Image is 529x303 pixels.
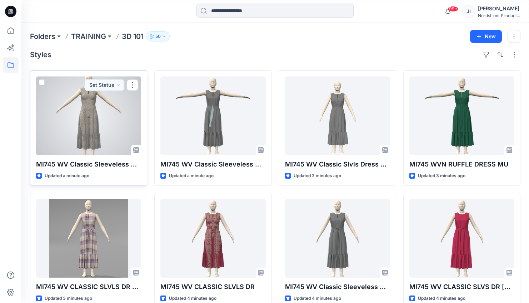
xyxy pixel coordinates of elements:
[409,282,514,292] p: MI745 WV CLASSIC SLVS DR [PERSON_NAME]
[409,159,514,169] p: MI745 WVN RUFFLE DRESS MU
[285,76,390,155] a: MI745 WV Classic Slvls Dress MK
[285,159,390,169] p: MI745 WV Classic Slvls Dress MK
[462,5,475,18] div: JI
[294,172,341,180] p: Updated 3 minutes ago
[409,76,514,155] a: MI745 WVN RUFFLE DRESS MU
[45,172,89,180] p: Updated a minute ago
[160,76,265,155] a: MI745 WV Classic Sleeveless Dress IH
[155,33,161,40] p: 50
[448,6,458,12] span: 99+
[478,13,520,18] div: Nordstrom Product...
[418,172,465,180] p: Updated 3 minutes ago
[36,199,141,278] a: MI745 WV CLASSIC SLVLS DR FW
[160,282,265,292] p: MI745 WV CLASSIC SLVLS DR
[285,199,390,278] a: MI745 WV Classic Sleeveless Dress LJ
[169,172,214,180] p: Updated a minute ago
[36,282,141,292] p: MI745 WV CLASSIC SLVLS DR FW
[409,199,514,278] a: MI745 WV CLASSIC SLVS DR RV
[30,50,51,59] h4: Styles
[418,295,465,302] p: Updated 4 minutes ago
[470,30,502,43] button: New
[294,295,341,302] p: Updated 4 minutes ago
[146,31,170,41] button: 50
[160,159,265,169] p: MI745 WV Classic Sleeveless Dress IH
[285,282,390,292] p: MI745 WV Classic Sleeveless Dress LJ
[122,31,144,41] p: 3D 101
[169,295,216,302] p: Updated 4 minutes ago
[30,31,55,41] a: Folders
[71,31,106,41] a: TRAINING
[45,295,92,302] p: Updated 3 minutes ago
[160,199,265,278] a: MI745 WV CLASSIC SLVLS DR
[36,76,141,155] a: MI745 WV Classic Sleeveless Dress JI
[478,4,520,13] div: [PERSON_NAME]
[36,159,141,169] p: MI745 WV Classic Sleeveless Dress JI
